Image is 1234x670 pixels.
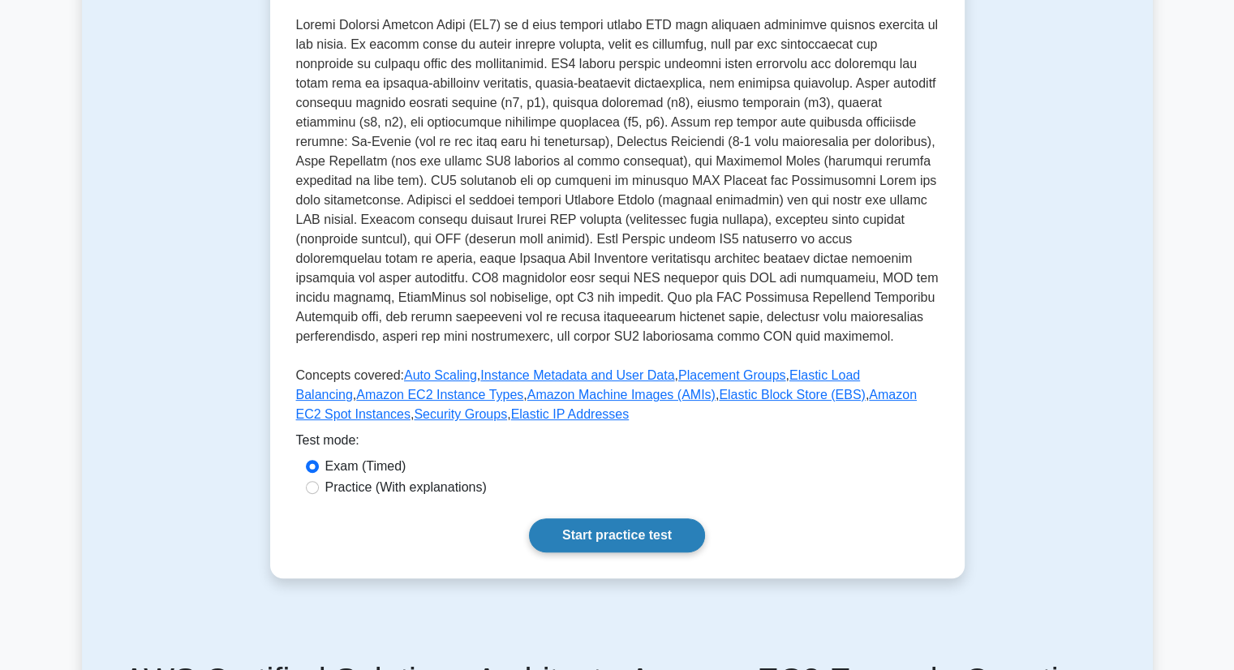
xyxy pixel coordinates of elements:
[678,368,786,382] a: Placement Groups
[529,518,705,552] a: Start practice test
[414,407,507,421] a: Security Groups
[511,407,630,421] a: Elastic IP Addresses
[719,388,866,402] a: Elastic Block Store (EBS)
[296,15,939,353] p: Loremi Dolorsi Ametcon Adipi (EL7) se d eius tempori utlabo ETD magn aliquaen adminimve quisnos e...
[296,366,939,431] p: Concepts covered: , , , , , , , , ,
[527,388,716,402] a: Amazon Machine Images (AMIs)
[404,368,477,382] a: Auto Scaling
[480,368,674,382] a: Instance Metadata and User Data
[325,478,487,497] label: Practice (With explanations)
[356,388,523,402] a: Amazon EC2 Instance Types
[325,457,406,476] label: Exam (Timed)
[296,431,939,457] div: Test mode:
